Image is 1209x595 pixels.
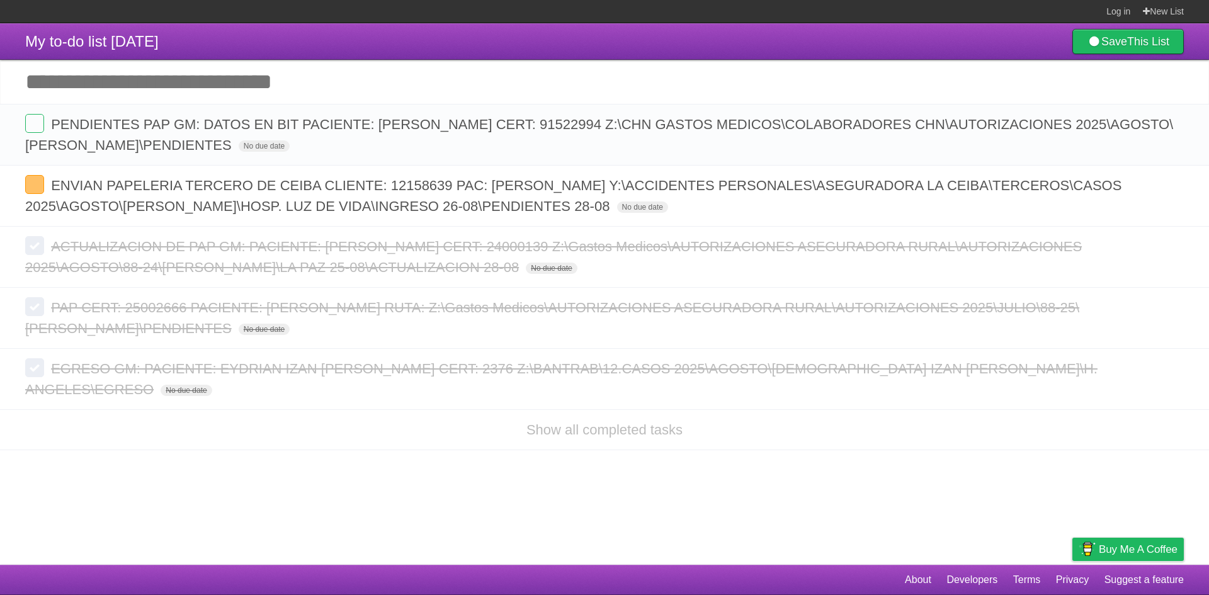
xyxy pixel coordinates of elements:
label: Done [25,175,44,194]
a: Buy me a coffee [1072,538,1184,561]
span: EGRESO GM: PACIENTE: EYDRIAN IZAN [PERSON_NAME] CERT: 2376 Z:\BANTRAB\12.CASOS 2025\AGOSTO\[DEMOG... [25,361,1098,397]
b: This List [1127,35,1169,48]
span: PAP CERT: 25002666 PACIENTE: [PERSON_NAME] RUTA: Z:\Gastos Medicos\AUTORIZACIONES ASEGURADORA RUR... [25,300,1079,336]
span: No due date [239,140,290,152]
span: ENVIAN PAPELERIA TERCERO DE CEIBA CLIENTE: 12158639 PAC: [PERSON_NAME] Y:\ACCIDENTES PERSONALES\A... [25,178,1121,214]
span: No due date [526,263,577,274]
img: Buy me a coffee [1079,538,1096,560]
a: SaveThis List [1072,29,1184,54]
a: Developers [946,568,997,592]
a: Suggest a feature [1104,568,1184,592]
a: About [905,568,931,592]
a: Terms [1013,568,1041,592]
label: Done [25,114,44,133]
span: No due date [239,324,290,335]
span: ACTUALIZACION DE PAP GM: PACIENTE: [PERSON_NAME] CERT: 24000139 Z:\Gastos Medicos\AUTORIZACIONES ... [25,239,1082,275]
span: No due date [161,385,212,396]
span: No due date [617,201,668,213]
label: Done [25,236,44,255]
a: Privacy [1056,568,1089,592]
span: Buy me a coffee [1099,538,1178,560]
label: Done [25,358,44,377]
span: My to-do list [DATE] [25,33,159,50]
label: Done [25,297,44,316]
a: Show all completed tasks [526,422,683,438]
span: PENDIENTES PAP GM: DATOS EN BIT PACIENTE: [PERSON_NAME] CERT: 91522994 Z:\CHN GASTOS MEDICOS\COLA... [25,116,1173,153]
